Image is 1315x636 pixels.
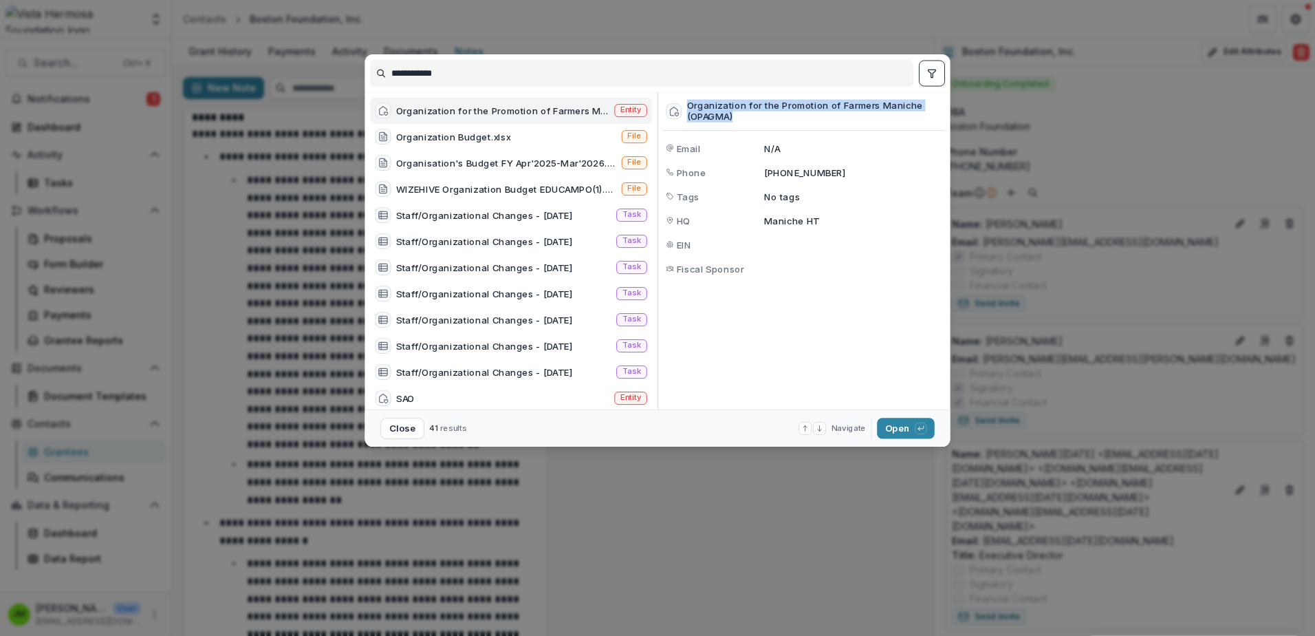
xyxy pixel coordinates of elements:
span: Tags [677,189,699,203]
span: 41 [429,423,437,433]
div: Staff/Organizational Changes - [DATE] [396,287,573,301]
div: Staff/Organizational Changes - [DATE] [396,365,573,379]
button: Open [877,418,935,438]
span: Task [622,367,642,377]
span: Task [622,315,642,324]
p: N/A [764,141,942,155]
button: Close [380,418,424,438]
span: EIN [677,238,692,252]
p: [PHONE_NUMBER] [764,165,942,179]
div: WIZEHIVE Organization Budget EDUCAMPO(1).xlsx [396,182,616,196]
span: results [440,423,467,433]
span: Task [622,288,642,298]
span: Task [622,210,642,220]
span: File [627,158,641,167]
span: Entity [620,105,641,115]
span: Fiscal Sponsor [677,262,744,276]
button: toggle filters [919,61,945,87]
div: Staff/Organizational Changes - [DATE] [396,209,573,222]
div: Staff/Organizational Changes - [DATE] [396,339,573,353]
span: File [627,184,641,193]
span: Task [622,262,642,272]
div: Organisation's Budget FY Apr'2025-Mar'2026.xlsx [396,156,616,170]
div: Staff/Organizational Changes - [DATE] [396,235,573,248]
div: Organization for the Promotion of Farmers Maniche (OPAGMA) [687,100,942,123]
div: Staff/Organizational Changes - [DATE] [396,261,573,275]
span: Entity [620,393,641,403]
div: SAO [396,392,415,405]
span: Email [677,141,701,155]
span: File [627,131,641,141]
div: Staff/Organizational Changes - [DATE] [396,313,573,327]
p: Maniche HT [764,213,942,227]
span: Task [622,341,642,350]
span: Task [622,236,642,246]
div: Organization Budget.xlsx [396,130,510,144]
p: No tags [764,189,800,203]
span: Phone [677,165,706,179]
span: Navigate [832,423,866,434]
span: HQ [677,213,691,227]
div: Organization for the Promotion of Farmers Maniche (OPAGMA) [396,104,609,118]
